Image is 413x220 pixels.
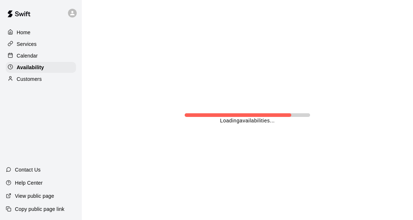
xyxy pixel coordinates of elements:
[17,75,42,83] p: Customers
[6,50,76,61] a: Calendar
[17,64,44,71] p: Availability
[220,117,274,125] p: Loading availabilities ...
[17,29,31,36] p: Home
[15,179,43,186] p: Help Center
[15,205,64,213] p: Copy public page link
[6,39,76,50] a: Services
[15,192,54,200] p: View public page
[17,52,38,59] p: Calendar
[6,27,76,38] a: Home
[15,166,41,173] p: Contact Us
[17,40,37,48] p: Services
[6,62,76,73] a: Availability
[6,74,76,85] a: Customers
